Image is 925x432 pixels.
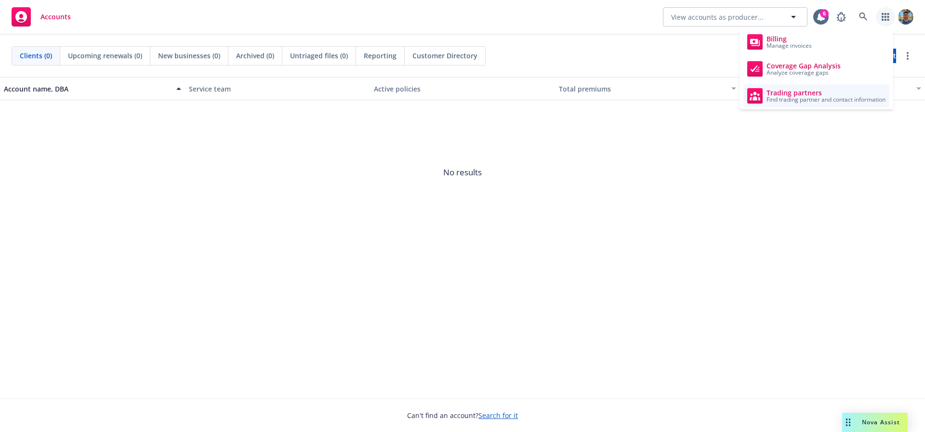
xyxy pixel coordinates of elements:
span: Archived (0) [236,51,274,61]
span: Reporting [364,51,396,61]
a: Switch app [876,7,895,26]
span: Clients (0) [20,51,52,61]
span: Untriaged files (0) [290,51,348,61]
button: Nova Assist [842,413,908,432]
img: photo [898,9,913,25]
span: Coverage Gap Analysis [766,62,841,70]
button: Service team [185,77,370,100]
a: Report a Bug [832,7,851,26]
span: Trading partners [766,89,885,97]
button: Total premiums [555,77,740,100]
span: Accounts [40,13,71,21]
div: 6 [820,9,829,18]
span: View accounts as producer... [671,12,764,22]
span: Upcoming renewals (0) [68,51,142,61]
div: Service team [189,84,366,94]
a: Search [854,7,873,26]
button: View accounts as producer... [663,7,807,26]
span: Customer Directory [412,51,477,61]
span: New businesses (0) [158,51,220,61]
span: Billing [766,35,812,43]
span: Find trading partner and contact information [766,97,885,103]
span: Nova Assist [862,418,900,426]
a: Coverage Gap Analysis [743,57,889,80]
a: more [902,50,913,62]
button: Active policies [370,77,555,100]
span: Analyze coverage gaps [766,70,841,76]
div: Total premiums [559,84,726,94]
a: Accounts [8,3,75,30]
div: Account name, DBA [4,84,171,94]
span: Can't find an account? [407,410,518,420]
a: Billing [743,30,889,53]
a: Search for it [478,411,518,420]
div: Active policies [374,84,551,94]
span: Manage invoices [766,43,812,49]
div: Drag to move [842,413,854,432]
a: Trading partners [743,84,889,107]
